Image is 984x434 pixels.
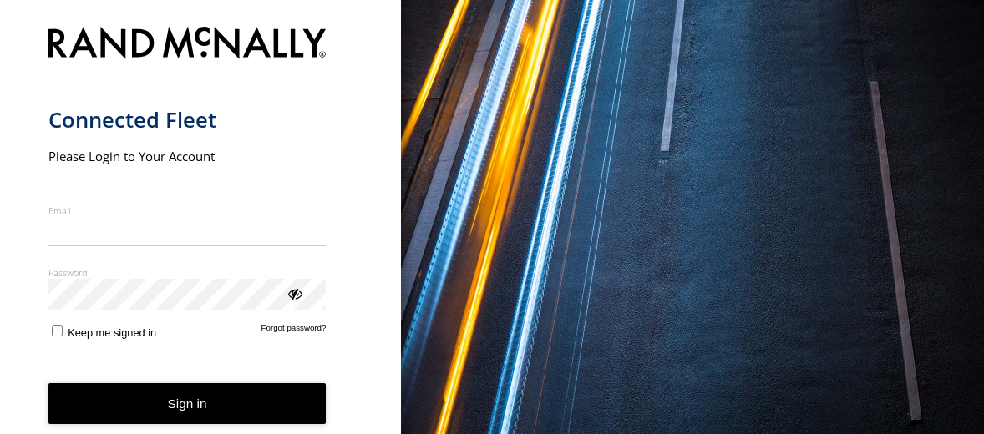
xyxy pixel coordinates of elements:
[261,323,327,339] a: Forgot password?
[48,383,327,424] button: Sign in
[48,148,327,164] h2: Please Login to Your Account
[48,204,327,217] label: Email
[68,326,156,339] span: Keep me signed in
[48,23,327,66] img: Rand McNally
[48,106,327,134] h1: Connected Fleet
[48,266,327,279] label: Password
[52,325,63,336] input: Keep me signed in
[286,285,302,301] div: ViewPassword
